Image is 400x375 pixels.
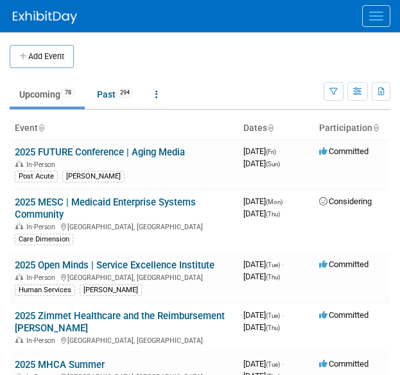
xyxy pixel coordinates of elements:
[319,259,369,269] span: Committed
[266,261,280,268] span: (Tue)
[319,196,372,206] span: Considering
[243,196,286,206] span: [DATE]
[266,148,276,155] span: (Fri)
[15,221,233,231] div: [GEOGRAPHIC_DATA], [GEOGRAPHIC_DATA]
[243,310,284,320] span: [DATE]
[243,209,280,218] span: [DATE]
[266,211,280,218] span: (Thu)
[15,259,214,271] a: 2025 Open Minds | Service Excellence Institute
[282,359,284,369] span: -
[243,146,280,156] span: [DATE]
[26,336,59,345] span: In-Person
[62,171,125,182] div: [PERSON_NAME]
[243,272,280,281] span: [DATE]
[15,171,58,182] div: Post Acute
[26,274,59,282] span: In-Person
[15,272,233,282] div: [GEOGRAPHIC_DATA], [GEOGRAPHIC_DATA]
[38,123,44,133] a: Sort by Event Name
[15,310,225,334] a: 2025 Zimmet Healthcare and the Reimbursement [PERSON_NAME]
[15,274,23,280] img: In-Person Event
[319,310,369,320] span: Committed
[314,118,390,139] th: Participation
[266,161,280,168] span: (Sun)
[362,5,390,27] button: Menu
[243,322,280,332] span: [DATE]
[266,198,283,205] span: (Mon)
[15,146,185,158] a: 2025 FUTURE Conference | Aging Media
[266,324,280,331] span: (Thu)
[15,234,73,245] div: Care Dimension
[266,274,280,281] span: (Thu)
[13,11,77,24] img: ExhibitDay
[80,284,142,296] div: [PERSON_NAME]
[266,312,280,319] span: (Tue)
[15,359,105,371] a: 2025 MHCA Summer
[372,123,379,133] a: Sort by Participation Type
[266,361,280,368] span: (Tue)
[15,196,196,220] a: 2025 MESC | Medicaid Enterprise Systems Community
[87,82,143,107] a: Past294
[10,45,74,68] button: Add Event
[15,284,75,296] div: Human Services
[10,82,85,107] a: Upcoming78
[319,359,369,369] span: Committed
[282,259,284,269] span: -
[319,146,369,156] span: Committed
[282,310,284,320] span: -
[284,196,286,206] span: -
[26,161,59,169] span: In-Person
[243,159,280,168] span: [DATE]
[243,259,284,269] span: [DATE]
[15,335,233,345] div: [GEOGRAPHIC_DATA], [GEOGRAPHIC_DATA]
[116,88,134,98] span: 294
[278,146,280,156] span: -
[26,223,59,231] span: In-Person
[15,161,23,167] img: In-Person Event
[10,118,238,139] th: Event
[15,336,23,343] img: In-Person Event
[61,88,75,98] span: 78
[238,118,315,139] th: Dates
[15,223,23,229] img: In-Person Event
[267,123,274,133] a: Sort by Start Date
[243,359,284,369] span: [DATE]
